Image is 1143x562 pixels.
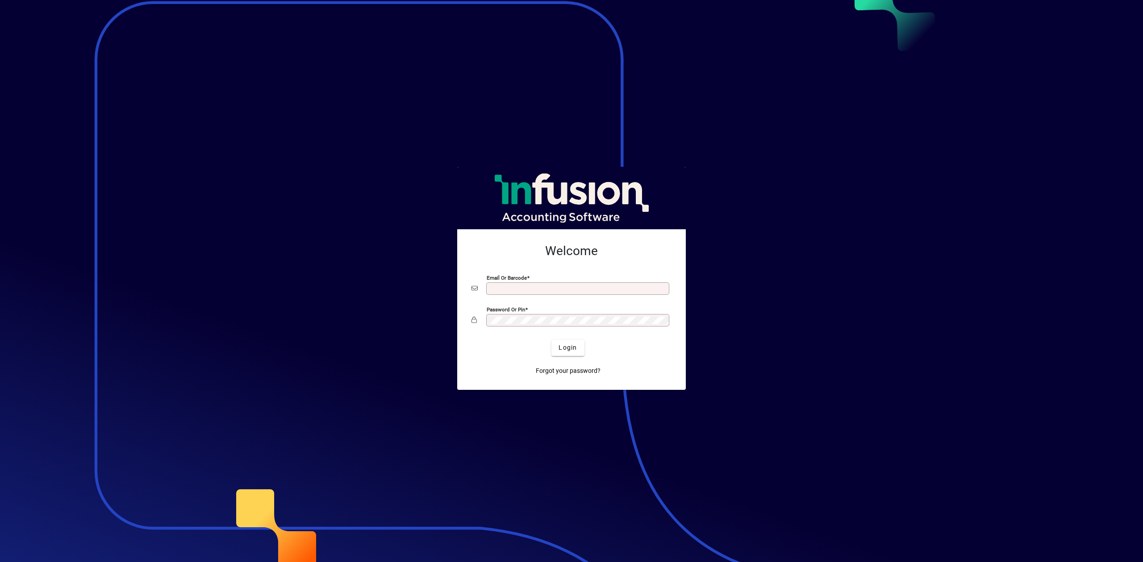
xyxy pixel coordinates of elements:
[551,340,584,356] button: Login
[487,274,527,281] mat-label: Email or Barcode
[532,363,604,379] a: Forgot your password?
[536,366,601,376] span: Forgot your password?
[471,244,672,259] h2: Welcome
[559,343,577,352] span: Login
[487,306,525,312] mat-label: Password or Pin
